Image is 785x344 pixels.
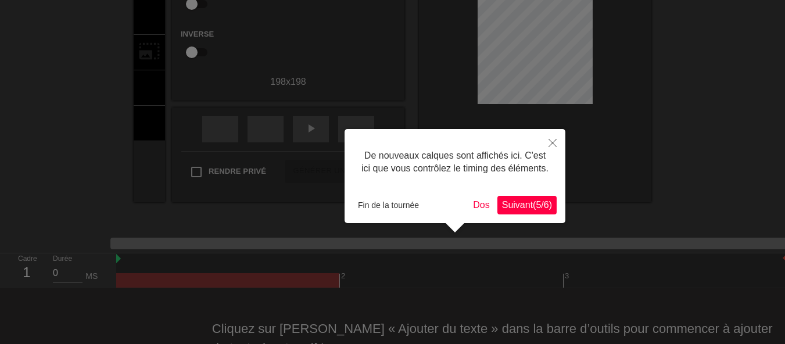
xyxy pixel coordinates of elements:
font: / [541,200,543,210]
font: ( [533,200,536,210]
font: ) [549,200,552,210]
button: Fermer [540,129,565,156]
font: 5 [536,200,541,210]
font: Dos [473,200,489,210]
font: Suivant [502,200,533,210]
button: Suivant [497,196,557,214]
font: 6 [544,200,549,210]
font: De nouveaux calques sont affichés ici. C'est ici que vous contrôlez le timing des éléments. [361,150,549,173]
font: Fin de la tournée [358,200,419,210]
button: Dos [468,196,494,214]
button: Fin de la tournée [353,196,424,214]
